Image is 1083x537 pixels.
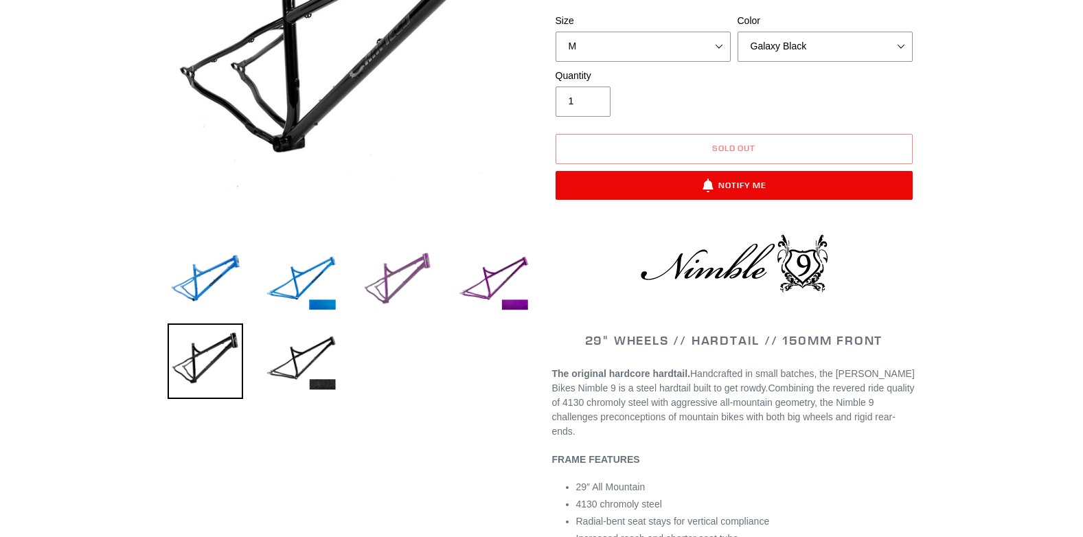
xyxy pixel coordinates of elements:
[264,244,339,319] img: Load image into Gallery viewer, NIMBLE 9 - Frameset
[552,382,915,437] span: Combining the revered ride quality of 4130 chromoly steel with aggressive all-mountain geometry, ...
[552,454,640,465] b: FRAME FEATURES
[738,14,913,28] label: Color
[168,244,243,319] img: Load image into Gallery viewer, NIMBLE 9 - Frameset
[264,323,339,399] img: Load image into Gallery viewer, NIMBLE 9 - Frameset
[552,368,690,379] strong: The original hardcore hardtail.
[712,143,756,153] span: Sold out
[456,244,532,319] img: Load image into Gallery viewer, NIMBLE 9 - Frameset
[556,14,731,28] label: Size
[556,134,913,164] button: Sold out
[552,368,915,393] span: Handcrafted in small batches, the [PERSON_NAME] Bikes Nimble 9 is a steel hardtail built to get r...
[585,332,883,348] span: 29" WHEELS // HARDTAIL // 150MM FRONT
[360,244,435,319] img: Load image into Gallery viewer, NIMBLE 9 - Frameset
[576,499,662,510] span: 4130 chromoly steel
[556,69,731,83] label: Quantity
[556,171,913,200] button: Notify Me
[168,323,243,399] img: Load image into Gallery viewer, NIMBLE 9 - Frameset
[576,481,646,492] span: 29″ All Mountain
[576,516,770,527] span: Radial-bent seat stays for vertical compliance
